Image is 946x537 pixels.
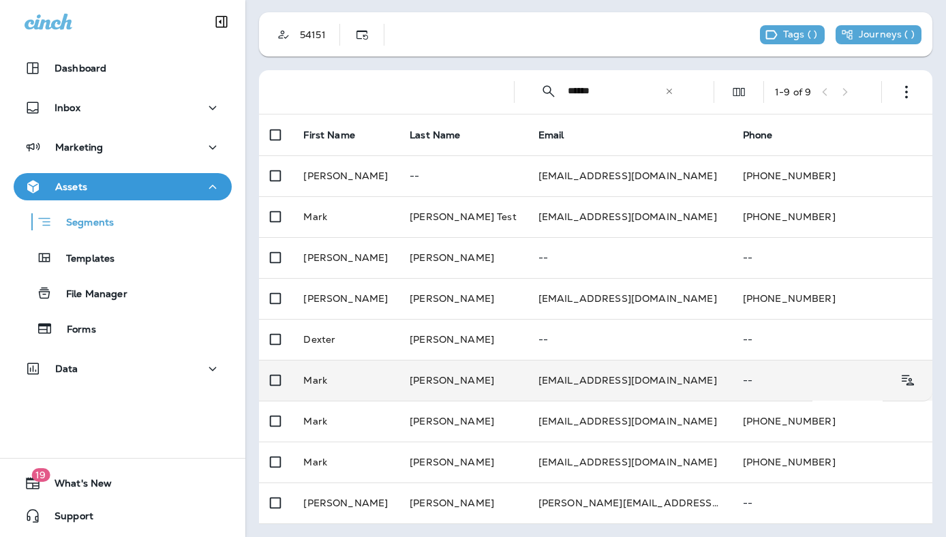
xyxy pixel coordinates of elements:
[14,470,232,497] button: 19What's New
[410,170,517,181] p: --
[14,502,232,530] button: Support
[538,334,721,345] p: --
[760,25,825,44] div: This segment has no tags
[894,367,921,394] button: View Customer
[14,134,232,161] button: Marketing
[399,196,528,237] td: [PERSON_NAME] Test
[538,252,721,263] p: --
[399,278,528,319] td: [PERSON_NAME]
[399,319,528,360] td: [PERSON_NAME]
[14,55,232,82] button: Dashboard
[292,401,399,442] td: Mark
[297,29,339,40] div: 54151
[732,278,932,319] td: [PHONE_NUMBER]
[399,442,528,482] td: [PERSON_NAME]
[732,442,932,482] td: [PHONE_NUMBER]
[410,129,460,141] span: Last Name
[535,78,562,105] button: Collapse Search
[528,278,732,319] td: [EMAIL_ADDRESS][DOMAIN_NAME]
[528,442,732,482] td: [EMAIL_ADDRESS][DOMAIN_NAME]
[528,401,732,442] td: [EMAIL_ADDRESS][DOMAIN_NAME]
[775,87,811,97] div: 1 - 9 of 9
[14,314,232,343] button: Forms
[528,360,732,401] td: [EMAIL_ADDRESS][DOMAIN_NAME]
[52,253,115,266] p: Templates
[41,510,93,527] span: Support
[743,129,773,141] span: Phone
[270,21,297,48] button: Customer Only
[292,196,399,237] td: Mark
[292,482,399,523] td: [PERSON_NAME]
[528,155,732,196] td: [EMAIL_ADDRESS][DOMAIN_NAME]
[859,29,915,41] p: Journeys ( )
[836,25,921,44] div: This segment is not used in any journeys
[55,181,87,192] p: Assets
[725,78,752,106] button: Edit Fields
[53,324,96,337] p: Forms
[528,482,732,523] td: [PERSON_NAME][EMAIL_ADDRESS][PERSON_NAME][DOMAIN_NAME]
[528,196,732,237] td: [EMAIL_ADDRESS][DOMAIN_NAME]
[292,442,399,482] td: Mark
[55,142,103,153] p: Marketing
[348,21,376,48] button: Dynamic
[14,207,232,236] button: Segments
[52,288,127,301] p: File Manager
[292,319,399,360] td: Dexter
[743,252,921,263] p: --
[783,29,817,41] p: Tags ( )
[55,363,78,374] p: Data
[55,102,80,113] p: Inbox
[303,129,354,141] span: First Name
[743,497,921,508] p: --
[732,196,932,237] td: [PHONE_NUMBER]
[202,8,241,35] button: Collapse Sidebar
[14,94,232,121] button: Inbox
[732,401,932,442] td: [PHONE_NUMBER]
[292,360,399,401] td: Mark
[399,401,528,442] td: [PERSON_NAME]
[538,129,564,141] span: Email
[41,478,112,494] span: What's New
[732,155,932,196] td: [PHONE_NUMBER]
[399,360,528,401] td: [PERSON_NAME]
[743,375,802,386] p: --
[14,279,232,307] button: File Manager
[14,173,232,200] button: Assets
[14,243,232,272] button: Templates
[743,334,921,345] p: --
[292,278,399,319] td: [PERSON_NAME]
[292,155,399,196] td: [PERSON_NAME]
[31,468,50,482] span: 19
[399,237,528,278] td: [PERSON_NAME]
[52,217,114,230] p: Segments
[399,482,528,523] td: [PERSON_NAME]
[14,355,232,382] button: Data
[55,63,106,74] p: Dashboard
[292,237,399,278] td: [PERSON_NAME]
